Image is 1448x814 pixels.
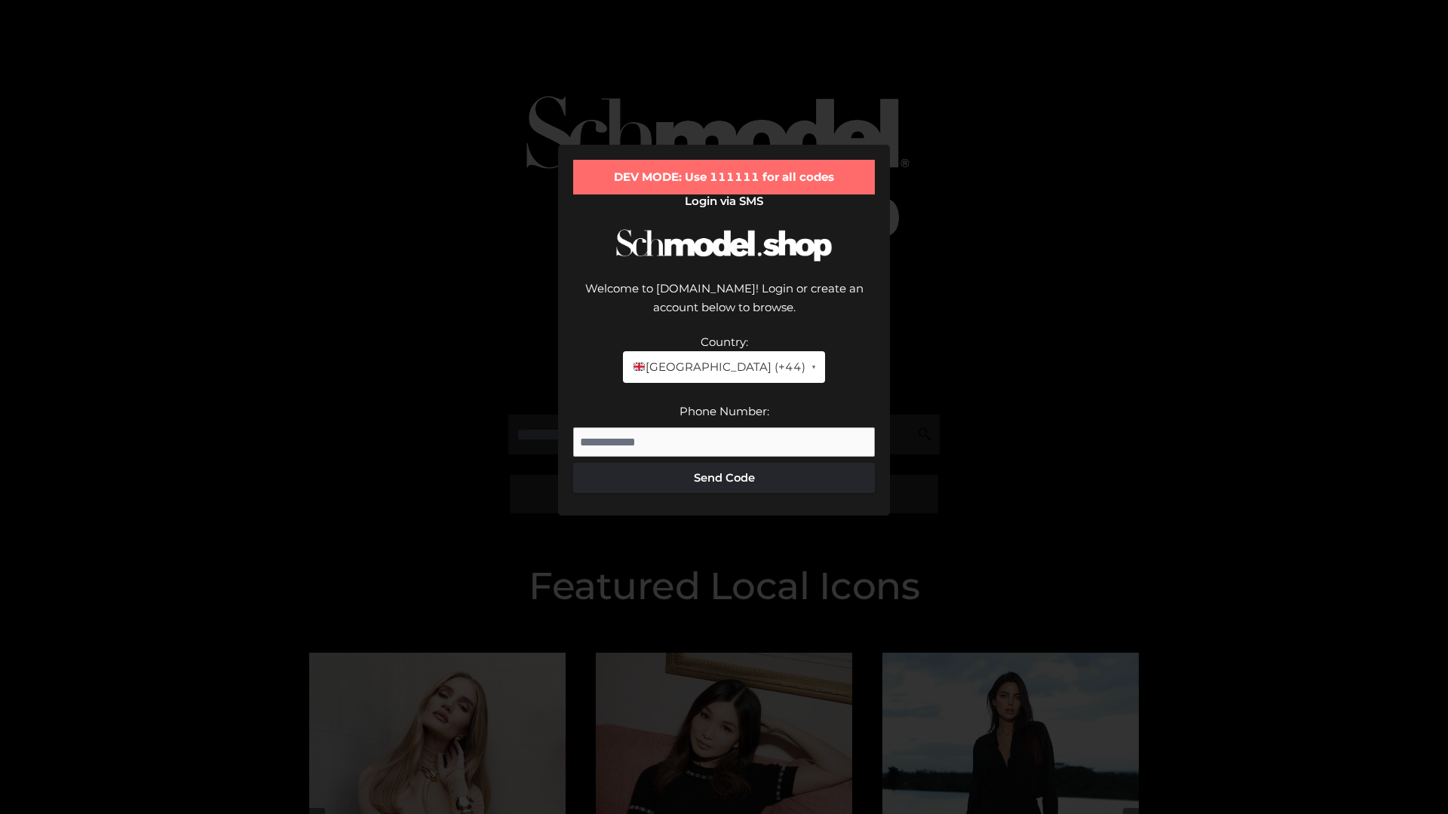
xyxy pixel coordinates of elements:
label: Country: [701,335,748,349]
h2: Login via SMS [573,194,875,208]
span: [GEOGRAPHIC_DATA] (+44) [632,357,805,377]
button: Send Code [573,463,875,493]
img: 🇬🇧 [633,361,645,372]
div: DEV MODE: Use 111111 for all codes [573,160,875,194]
div: Welcome to [DOMAIN_NAME]! Login or create an account below to browse. [573,279,875,332]
img: Schmodel Logo [611,216,837,275]
label: Phone Number: [680,404,769,418]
